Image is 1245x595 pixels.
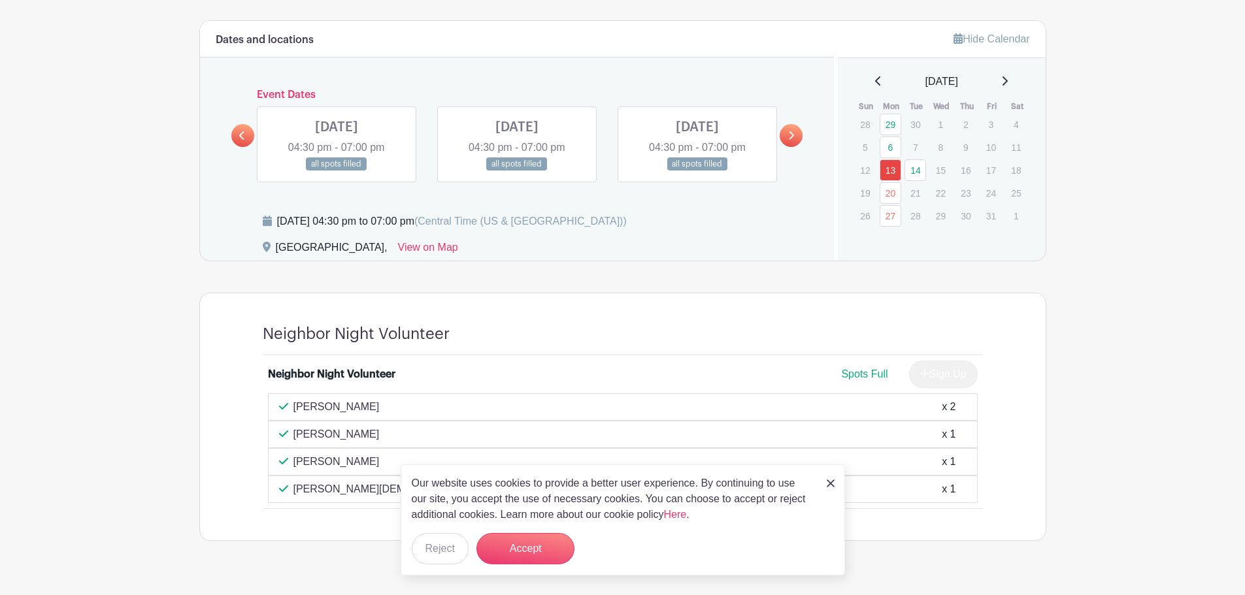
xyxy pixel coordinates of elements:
[905,206,926,226] p: 28
[216,34,314,46] h6: Dates and locations
[1005,160,1027,180] p: 18
[476,533,574,564] button: Accept
[293,426,380,442] p: [PERSON_NAME]
[880,137,901,158] a: 6
[880,114,901,135] a: 29
[293,454,380,470] p: [PERSON_NAME]
[925,74,958,89] span: [DATE]
[904,100,929,113] th: Tue
[398,240,458,261] a: View on Map
[1004,100,1030,113] th: Sat
[955,183,976,203] p: 23
[1005,183,1027,203] p: 25
[880,182,901,204] a: 20
[942,399,955,415] div: x 2
[980,206,1002,226] p: 31
[905,183,926,203] p: 21
[854,137,876,157] p: 5
[955,137,976,157] p: 9
[880,205,901,227] a: 27
[942,426,955,442] div: x 1
[854,114,876,135] p: 28
[942,454,955,470] div: x 1
[268,366,395,382] div: Neighbor Night Volunteer
[930,206,952,226] p: 29
[276,240,388,261] div: [GEOGRAPHIC_DATA],
[930,160,952,180] p: 15
[1005,114,1027,135] p: 4
[954,33,1029,44] a: Hide Calendar
[879,100,905,113] th: Mon
[955,206,976,226] p: 30
[980,160,1002,180] p: 17
[954,100,980,113] th: Thu
[930,114,952,135] p: 1
[955,160,976,180] p: 16
[414,216,627,227] span: (Central Time (US & [GEOGRAPHIC_DATA]))
[929,100,955,113] th: Wed
[664,509,687,520] a: Here
[880,159,901,181] a: 13
[854,160,876,180] p: 12
[905,114,926,135] p: 30
[1005,137,1027,157] p: 11
[263,325,450,344] h4: Neighbor Night Volunteer
[277,214,627,229] div: [DATE] 04:30 pm to 07:00 pm
[905,159,926,181] a: 14
[905,137,926,157] p: 7
[980,183,1002,203] p: 24
[854,183,876,203] p: 19
[955,114,976,135] p: 2
[930,183,952,203] p: 22
[293,481,497,497] p: [PERSON_NAME][DEMOGRAPHIC_DATA]
[827,479,835,487] img: close_button-5f87c8562297e5c2d7936805f587ecaba9071eb48480494691a3f1689db116b3.svg
[293,399,380,415] p: [PERSON_NAME]
[412,533,469,564] button: Reject
[841,368,888,379] span: Spots Full
[980,100,1005,113] th: Fri
[942,481,955,497] div: x 1
[980,114,1002,135] p: 3
[254,89,780,101] h6: Event Dates
[854,100,879,113] th: Sun
[980,137,1002,157] p: 10
[930,137,952,157] p: 8
[412,475,813,523] p: Our website uses cookies to provide a better user experience. By continuing to use our site, you ...
[854,206,876,226] p: 26
[1005,206,1027,226] p: 1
